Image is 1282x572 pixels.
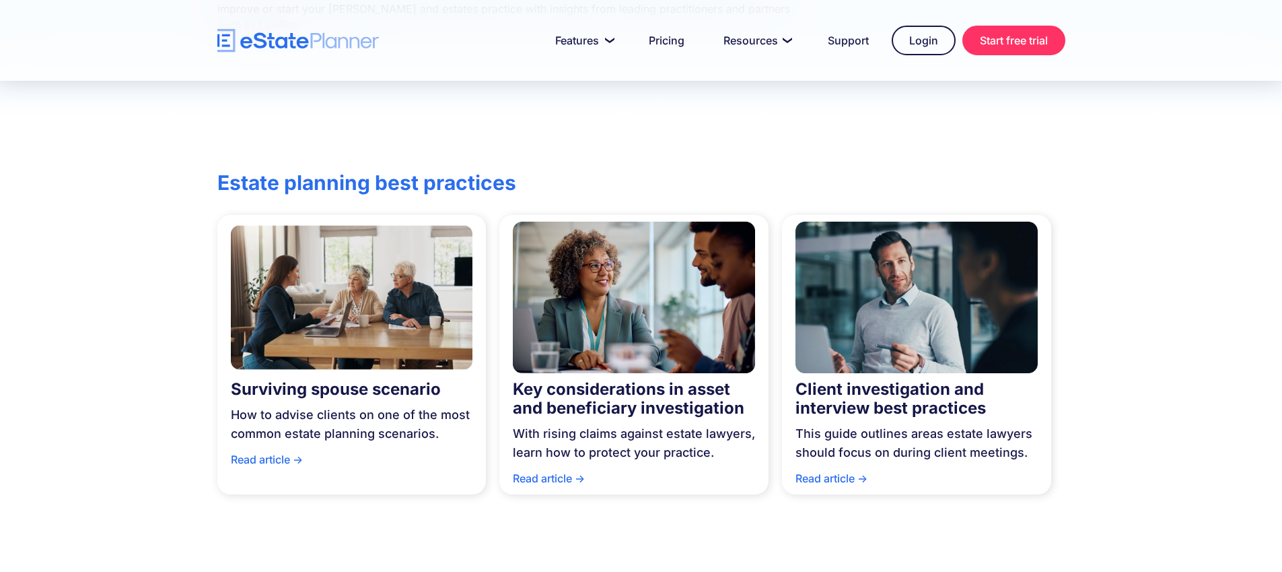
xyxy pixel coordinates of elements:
a: Surviving spouse scenarioHow to advise clients on one of the most common estate planning scenario... [217,215,487,495]
a: Pricing [633,27,701,54]
a: Client investigation and interview best practicesThis guide outlines areas estate lawyers should ... [782,215,1051,495]
div: Read article -> [231,450,473,476]
a: Support [812,27,885,54]
div: Surviving spouse scenario [231,380,473,399]
div: How to advise clients on one of the most common estate planning scenarios. [231,399,473,450]
a: Start free trial [962,26,1065,55]
a: Login [892,26,956,55]
div: Read article -> [513,469,755,495]
a: Features [539,27,626,54]
a: home [217,29,379,53]
div: Client investigation and interview best practices [795,380,1038,418]
a: Key considerations in asset and beneficiary investigationWith rising claims against estate lawyer... [499,215,769,495]
a: Resources [707,27,805,54]
div: Read article -> [795,469,1038,495]
div: Key considerations in asset and beneficiary investigation [513,380,755,418]
div: This guide outlines areas estate lawyers should focus on during client meetings. [795,418,1038,469]
h2: Estate planning best practices [217,170,599,195]
div: With rising claims against estate lawyers, learn how to protect your practice. [513,418,755,469]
